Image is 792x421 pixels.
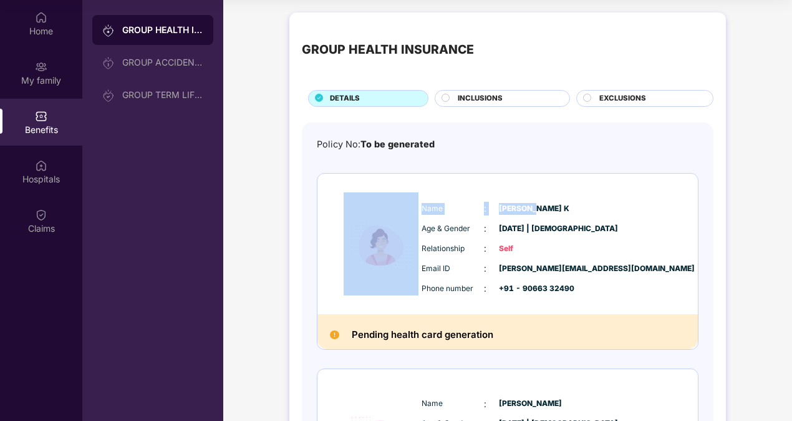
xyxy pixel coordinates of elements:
span: DETAILS [330,93,360,104]
div: GROUP HEALTH INSURANCE [122,24,203,36]
span: INCLUSIONS [458,93,503,104]
span: EXCLUSIONS [599,93,646,104]
span: : [484,222,486,235]
span: Age & Gender [422,223,484,235]
div: Policy No: [317,137,435,152]
span: : [484,262,486,275]
img: icon [344,192,418,295]
div: GROUP ACCIDENTAL INSURANCE [122,57,203,67]
span: Phone number [422,283,484,295]
span: [DATE] | [DEMOGRAPHIC_DATA] [499,223,561,235]
span: +91 - 90663 32490 [499,283,561,295]
span: [PERSON_NAME] [499,398,561,410]
span: : [484,202,486,215]
span: [PERSON_NAME][EMAIL_ADDRESS][DOMAIN_NAME] [499,263,561,275]
img: svg+xml;base64,PHN2ZyBpZD0iSG9zcGl0YWxzIiB4bWxucz0iaHR0cDovL3d3dy53My5vcmcvMjAwMC9zdmciIHdpZHRoPS... [35,159,47,172]
img: svg+xml;base64,PHN2ZyB3aWR0aD0iMjAiIGhlaWdodD0iMjAiIHZpZXdCb3g9IjAgMCAyMCAyMCIgZmlsbD0ibm9uZSIgeG... [102,24,115,37]
img: svg+xml;base64,PHN2ZyB3aWR0aD0iMjAiIGhlaWdodD0iMjAiIHZpZXdCb3g9IjAgMCAyMCAyMCIgZmlsbD0ibm9uZSIgeG... [102,57,115,69]
img: svg+xml;base64,PHN2ZyB3aWR0aD0iMjAiIGhlaWdodD0iMjAiIHZpZXdCb3g9IjAgMCAyMCAyMCIgZmlsbD0ibm9uZSIgeG... [102,89,115,102]
span: Self [499,243,561,255]
span: Email ID [422,263,484,275]
span: To be generated [360,139,435,149]
span: : [484,397,486,411]
span: [PERSON_NAME] K [499,203,561,215]
span: Name [422,203,484,215]
img: Pending [330,330,339,340]
span: : [484,242,486,255]
img: svg+xml;base64,PHN2ZyBpZD0iQmVuZWZpdHMiIHhtbG5zPSJodHRwOi8vd3d3LnczLm9yZy8yMDAwL3N2ZyIgd2lkdGg9Ij... [35,110,47,122]
span: Name [422,398,484,410]
img: svg+xml;base64,PHN2ZyBpZD0iSG9tZSIgeG1sbnM9Imh0dHA6Ly93d3cudzMub3JnLzIwMDAvc3ZnIiB3aWR0aD0iMjAiIG... [35,11,47,24]
img: svg+xml;base64,PHN2ZyB3aWR0aD0iMjAiIGhlaWdodD0iMjAiIHZpZXdCb3g9IjAgMCAyMCAyMCIgZmlsbD0ibm9uZSIgeG... [35,61,47,73]
div: GROUP HEALTH INSURANCE [302,40,474,59]
img: svg+xml;base64,PHN2ZyBpZD0iQ2xhaW0iIHhtbG5zPSJodHRwOi8vd3d3LnczLm9yZy8yMDAwL3N2ZyIgd2lkdGg9IjIwIi... [35,209,47,221]
h2: Pending health card generation [352,327,493,343]
span: Relationship [422,243,484,255]
span: : [484,282,486,295]
div: GROUP TERM LIFE INSURANCE [122,90,203,100]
